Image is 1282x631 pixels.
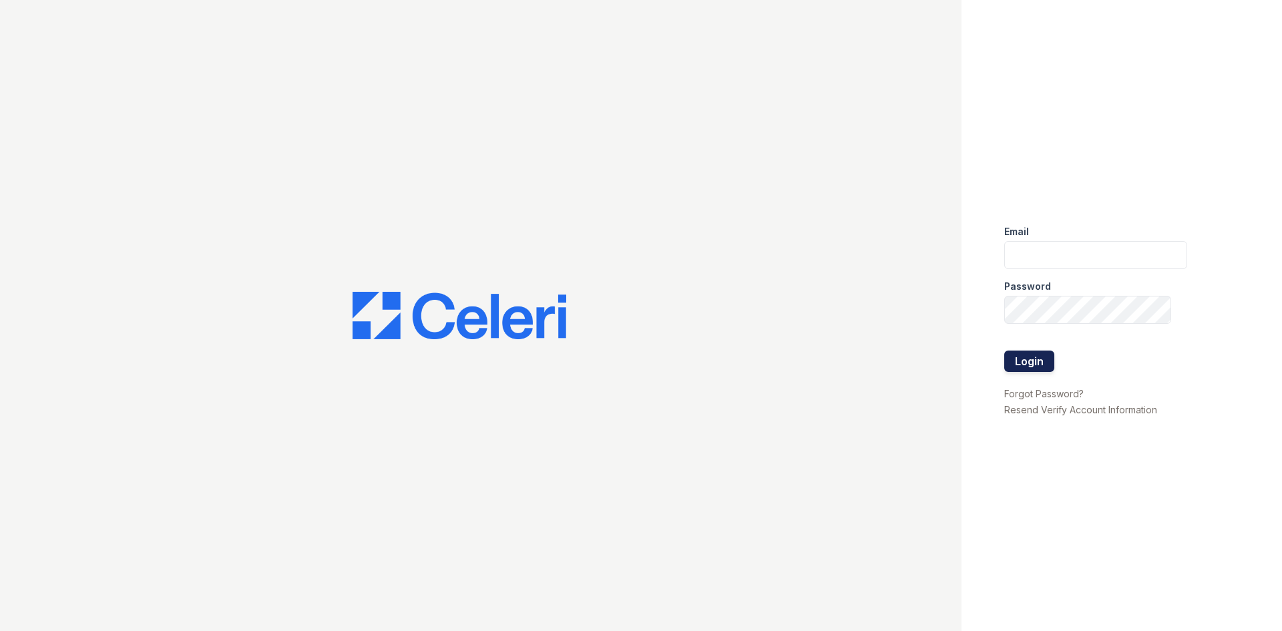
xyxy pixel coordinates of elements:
[1004,404,1157,415] a: Resend Verify Account Information
[353,292,566,340] img: CE_Logo_Blue-a8612792a0a2168367f1c8372b55b34899dd931a85d93a1a3d3e32e68fde9ad4.png
[1004,225,1029,238] label: Email
[1004,351,1054,372] button: Login
[1004,280,1051,293] label: Password
[1004,388,1084,399] a: Forgot Password?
